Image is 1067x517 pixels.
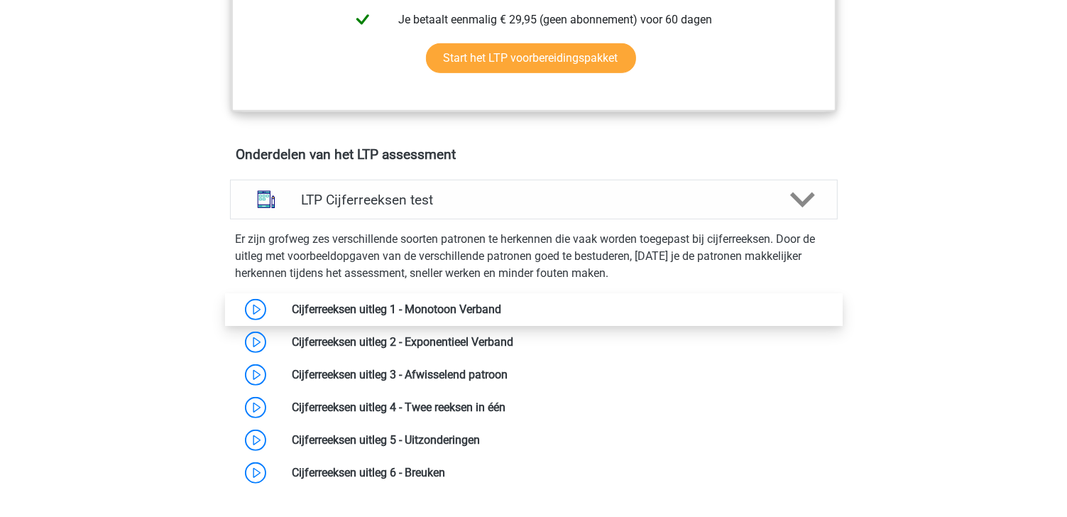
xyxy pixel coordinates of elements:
div: Cijferreeksen uitleg 5 - Uitzonderingen [281,432,837,449]
div: Cijferreeksen uitleg 4 - Twee reeksen in één [281,399,837,416]
h4: Onderdelen van het LTP assessment [236,146,831,163]
div: Cijferreeksen uitleg 2 - Exponentieel Verband [281,334,837,351]
h4: LTP Cijferreeksen test [301,192,766,208]
img: cijferreeksen [248,181,285,218]
p: Er zijn grofweg zes verschillende soorten patronen te herkennen die vaak worden toegepast bij cij... [236,231,832,282]
div: Cijferreeksen uitleg 3 - Afwisselend patroon [281,366,837,383]
a: Start het LTP voorbereidingspakket [426,43,636,73]
div: Cijferreeksen uitleg 6 - Breuken [281,464,837,481]
div: Cijferreeksen uitleg 1 - Monotoon Verband [281,301,837,318]
a: cijferreeksen LTP Cijferreeksen test [224,180,843,219]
